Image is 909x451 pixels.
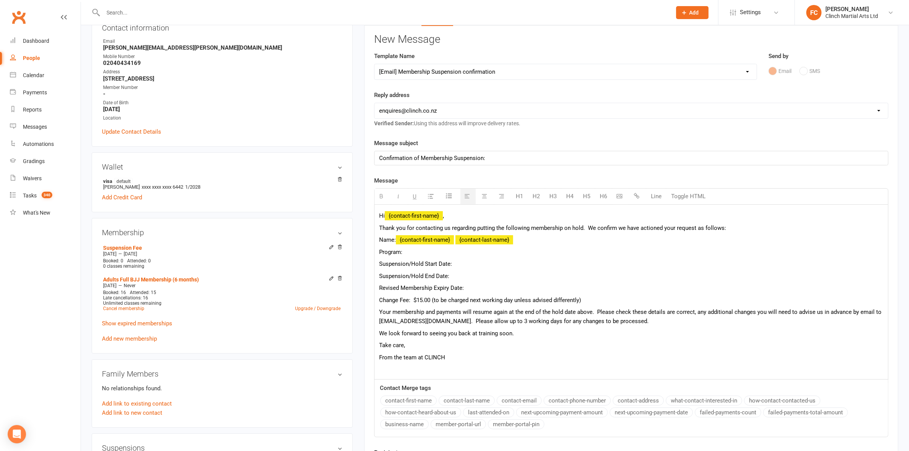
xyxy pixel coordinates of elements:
[103,68,342,76] div: Address
[374,34,888,45] h3: New Message
[375,151,888,165] div: Confirmation of Membership Suspension:
[10,187,81,204] a: Tasks 340
[374,120,520,126] span: Using this address will improve delivery rates.
[142,184,183,190] span: xxxx xxxx xxxx 6442
[374,52,415,61] label: Template Name
[130,290,156,295] span: Attended: 15
[9,8,28,27] a: Clubworx
[23,38,49,44] div: Dashboard
[379,272,883,281] p: Suspension/Hold End Date:
[103,38,342,45] div: Email
[379,309,882,325] span: Your membership and payments will resume again at the end of the hold date above. Please check th...
[10,32,81,50] a: Dashboard
[8,425,26,443] div: Open Intercom Messenger
[380,383,431,393] label: Contact Merge tags
[103,75,342,82] strong: [STREET_ADDRESS]
[102,163,342,171] h3: Wallet
[101,7,666,18] input: Search...
[463,407,514,417] button: last-attended-on
[23,192,37,199] div: Tasks
[10,101,81,118] a: Reports
[10,170,81,187] a: Waivers
[769,52,788,61] label: Send by
[374,176,398,185] label: Message
[102,335,157,342] a: Add new membership
[380,419,429,429] button: business-name
[103,306,144,311] a: Cancel membership
[497,396,542,406] button: contact-email
[380,396,437,406] button: contact-first-name
[740,4,761,21] span: Settings
[579,189,594,204] button: H5
[103,290,126,295] span: Booked: 16
[103,301,161,306] span: Unlimited classes remaining
[380,407,461,417] button: how-contact-heard-about-us
[23,158,45,164] div: Gradings
[23,107,42,113] div: Reports
[101,283,342,289] div: —
[124,251,137,257] span: [DATE]
[102,177,342,191] li: [PERSON_NAME]
[379,329,883,338] p: We look forward to seeing you back at training soon.
[103,245,142,251] a: Suspension Fee
[379,297,581,304] span: Change Fee: $15.00 (to be charged next working day unless advised differently)
[516,407,608,417] button: next-upcoming-payment-amount
[379,223,883,233] p: Thank you for contacting us regarding putting the following membership on hold. We confirm we hav...
[102,399,172,408] a: Add link to existing contact
[460,189,476,204] button: Align text left
[379,283,883,293] p: Revised Membership Expiry Date:
[103,295,341,301] div: Late cancellations: 16
[103,283,116,288] span: [DATE]
[23,141,54,147] div: Automations
[42,192,52,198] span: 340
[103,258,123,263] span: Booked: 0
[630,189,645,204] button: Insert link
[763,407,848,417] button: failed-payments-total-amount
[103,115,342,122] div: Location
[409,189,422,204] button: Underline
[102,370,342,378] h3: Family Members
[374,120,414,126] strong: Verified Sender:
[103,53,342,60] div: Mobile Number
[101,251,342,257] div: —
[512,189,527,204] button: H1
[103,84,342,91] div: Member Number
[613,396,664,406] button: contact-address
[103,99,342,107] div: Date of Birth
[379,341,883,350] p: Take care,
[103,251,116,257] span: [DATE]
[103,60,342,66] strong: 02040434169
[103,106,342,113] strong: [DATE]
[23,55,40,61] div: People
[379,353,883,362] p: From the team at CLINCH
[379,260,452,267] span: Suspension/Hold Start Date:
[806,5,822,20] div: FC
[443,212,444,219] span: ,
[23,175,42,181] div: Waivers
[103,263,144,269] span: 0 classes remaining
[10,204,81,221] a: What's New
[647,189,665,204] button: Line
[10,67,81,84] a: Calendar
[825,13,878,19] div: Clinch Martial Arts Ltd
[10,136,81,153] a: Automations
[114,178,133,184] span: default
[562,189,577,204] button: H4
[546,189,560,204] button: H3
[124,283,136,288] span: Never
[374,139,418,148] label: Message subject
[424,189,439,204] button: Unordered List
[23,72,44,78] div: Calendar
[544,396,611,406] button: contact-phone-number
[103,91,342,97] strong: -
[689,10,699,16] span: Add
[392,189,407,204] button: Italic
[185,184,200,190] span: 1/2028
[479,318,649,325] span: lease allow up to 3 working days for any changes to be processed.
[610,407,693,417] button: next-upcoming-payment-date
[102,408,162,417] a: Add link to new contact
[379,235,883,244] p: Name:
[23,124,47,130] div: Messages
[10,118,81,136] a: Messages
[695,407,761,417] button: failed-payments-count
